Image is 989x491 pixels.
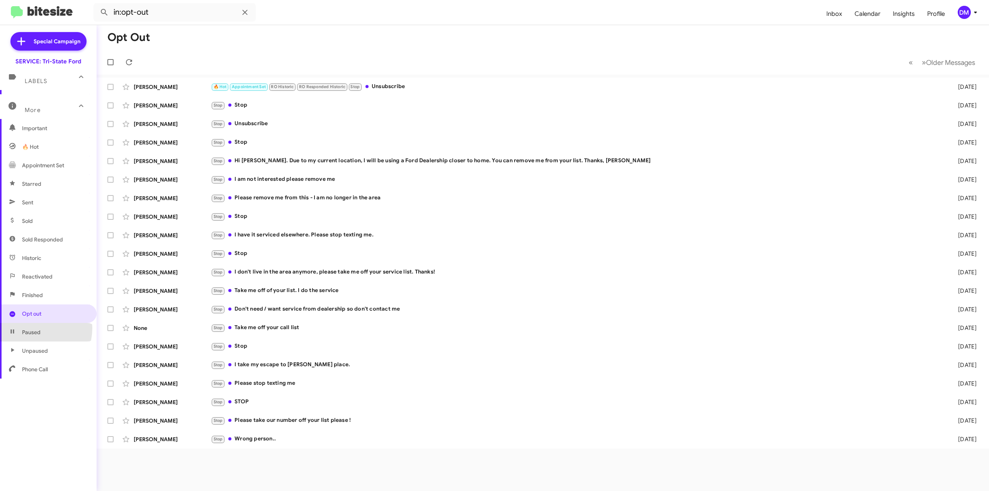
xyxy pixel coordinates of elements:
span: Opt out [22,310,41,318]
span: Starred [22,180,41,188]
div: [PERSON_NAME] [134,380,211,387]
span: Stop [214,103,223,108]
span: Paused [22,328,41,336]
div: [PERSON_NAME] [134,306,211,313]
div: [DATE] [943,176,983,183]
div: [PERSON_NAME] [134,435,211,443]
span: Stop [214,344,223,349]
div: Take me off your call list [211,323,943,332]
div: [PERSON_NAME] [134,250,211,258]
div: Stop [211,212,943,221]
span: 🔥 Hot [214,84,227,89]
span: Stop [214,158,223,163]
span: Labels [25,78,47,85]
span: Historic [22,254,41,262]
div: [DATE] [943,343,983,350]
div: I take my escape to [PERSON_NAME] place. [211,360,943,369]
div: [DATE] [943,324,983,332]
div: [DATE] [943,213,983,221]
div: I have it serviced elsewhere. Please stop texting me. [211,231,943,240]
span: Stop [214,288,223,293]
div: [DATE] [943,120,983,128]
span: Stop [214,381,223,386]
div: [PERSON_NAME] [134,417,211,425]
div: [DATE] [943,139,983,146]
div: [DATE] [943,417,983,425]
div: [PERSON_NAME] [134,102,211,109]
span: Stop [214,121,223,126]
span: Sold Responded [22,236,63,243]
span: 🔥 Hot [22,143,39,151]
span: Appointment Set [22,161,64,169]
div: I am not interested please remove me [211,175,943,184]
a: Special Campaign [10,32,87,51]
input: Search [93,3,256,22]
span: Reactivated [22,273,53,280]
div: [PERSON_NAME] [134,157,211,165]
span: Stop [214,270,223,275]
div: [PERSON_NAME] [134,287,211,295]
div: [DATE] [943,268,983,276]
div: Stop [211,138,943,147]
div: None [134,324,211,332]
a: Profile [921,3,951,25]
div: Wrong person.. [211,435,943,443]
div: Don't need / want service from dealership so don't contact me [211,305,943,314]
span: Stop [214,140,223,145]
span: Sold [22,217,33,225]
div: [DATE] [943,287,983,295]
a: Inbox [820,3,848,25]
div: SERVICE: Tri-State Ford [15,58,81,65]
span: Sent [22,199,33,206]
span: Stop [214,177,223,182]
div: [DATE] [943,306,983,313]
div: [PERSON_NAME] [134,194,211,202]
button: DM [951,6,981,19]
div: [DATE] [943,380,983,387]
button: Next [917,54,980,70]
div: [DATE] [943,398,983,406]
span: Calendar [848,3,887,25]
div: [PERSON_NAME] [134,83,211,91]
div: [PERSON_NAME] [134,176,211,183]
div: Please take our number off your list please ! [211,416,943,425]
div: [PERSON_NAME] [134,213,211,221]
div: [DATE] [943,435,983,443]
span: Stop [214,307,223,312]
span: More [25,107,41,114]
div: [PERSON_NAME] [134,120,211,128]
div: [DATE] [943,250,983,258]
div: Please remove me from this - I am no longer in the area [211,194,943,202]
span: Unpaused [22,347,48,355]
span: Stop [214,251,223,256]
div: STOP [211,398,943,406]
span: Appointment Set [232,84,266,89]
span: Finished [22,291,43,299]
span: Older Messages [926,58,975,67]
span: « [909,58,913,67]
div: Stop [211,249,943,258]
div: [PERSON_NAME] [134,343,211,350]
a: Insights [887,3,921,25]
div: I don't live in the area anymore, please take me off your service list. Thanks! [211,268,943,277]
span: Stop [214,195,223,200]
span: Special Campaign [34,37,80,45]
div: [DATE] [943,83,983,91]
span: Stop [214,325,223,330]
div: Take me off of your list. I do the service [211,286,943,295]
div: [PERSON_NAME] [134,268,211,276]
span: Stop [214,437,223,442]
span: Stop [214,233,223,238]
nav: Page navigation example [904,54,980,70]
div: [PERSON_NAME] [134,231,211,239]
span: Important [22,124,88,132]
div: [PERSON_NAME] [134,139,211,146]
div: Hi [PERSON_NAME]. Due to my current location, I will be using a Ford Dealership closer to home. Y... [211,156,943,165]
div: [PERSON_NAME] [134,398,211,406]
div: [DATE] [943,157,983,165]
div: Please stop texting me [211,379,943,388]
span: RO Responded Historic [299,84,345,89]
span: Stop [214,399,223,404]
